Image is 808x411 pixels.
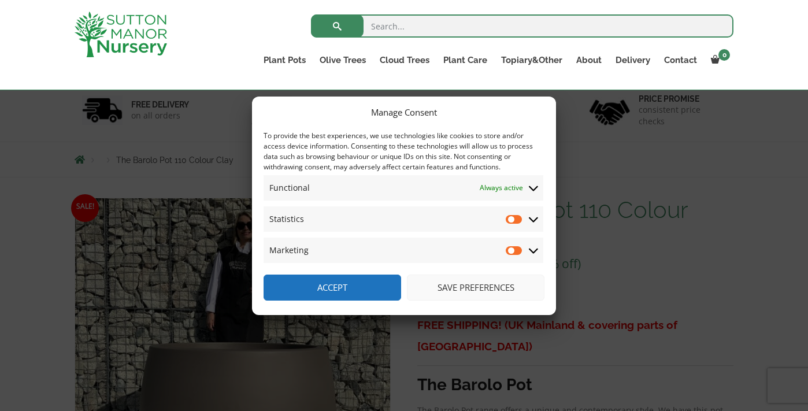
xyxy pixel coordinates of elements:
[407,275,544,301] button: Save preferences
[494,52,569,68] a: Topiary&Other
[704,52,733,68] a: 0
[264,275,401,301] button: Accept
[311,14,733,38] input: Search...
[609,52,657,68] a: Delivery
[269,212,304,226] span: Statistics
[264,131,543,172] div: To provide the best experiences, we use technologies like cookies to store and/or access device i...
[436,52,494,68] a: Plant Care
[657,52,704,68] a: Contact
[718,49,730,61] span: 0
[264,175,543,201] summary: Functional Always active
[269,243,309,257] span: Marketing
[264,206,543,232] summary: Statistics
[264,238,543,263] summary: Marketing
[313,52,373,68] a: Olive Trees
[269,181,310,195] span: Functional
[480,181,523,195] span: Always active
[569,52,609,68] a: About
[257,52,313,68] a: Plant Pots
[371,105,437,119] div: Manage Consent
[75,12,167,57] img: logo
[373,52,436,68] a: Cloud Trees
